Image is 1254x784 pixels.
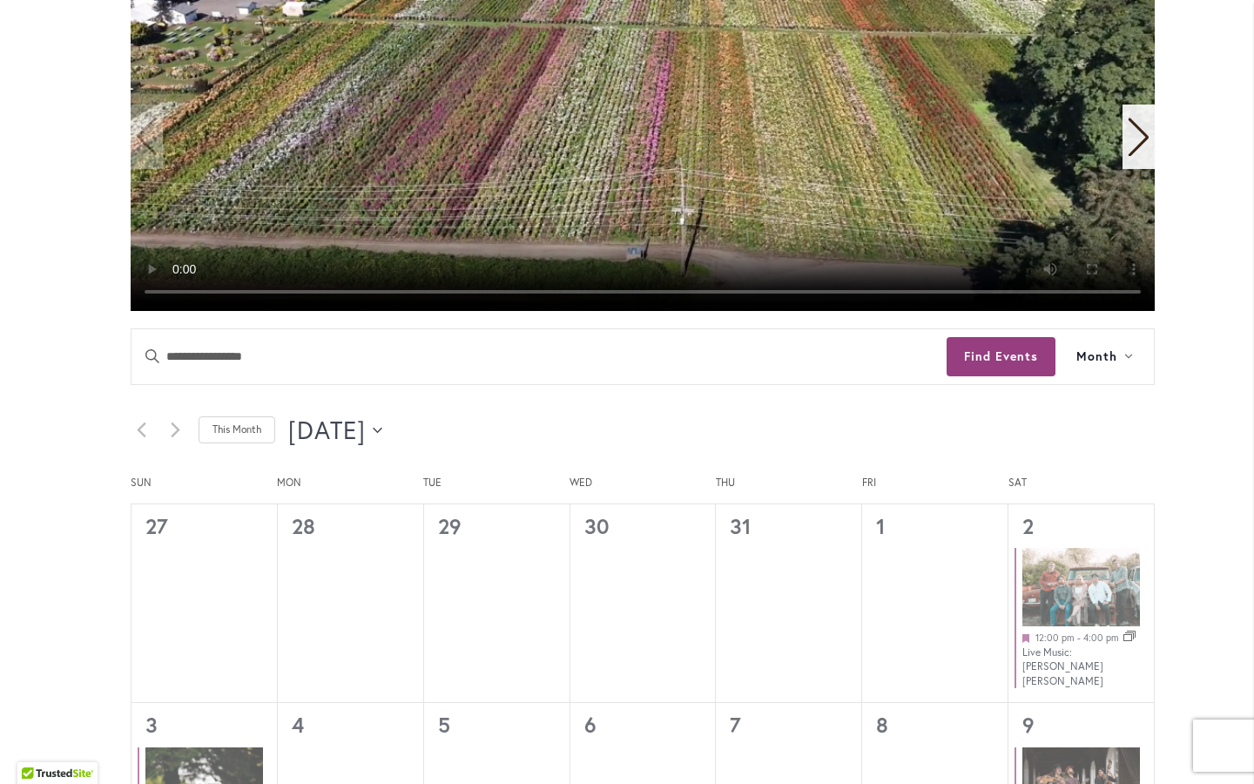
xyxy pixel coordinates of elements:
[145,512,168,540] time: 27
[862,476,1008,490] span: Fri
[1022,548,1140,626] img: Live Music: Katrina Elizabeth – Rustic Valley
[1076,347,1117,367] span: Month
[288,413,366,448] span: [DATE]
[584,512,610,540] time: 30
[716,476,862,490] span: Thu
[1008,476,1155,504] div: Saturday
[1022,711,1035,739] a: 9
[876,512,886,540] time: 1
[1083,632,1119,644] time: 4:00 pm
[199,416,275,443] a: Click to select the current month
[423,476,570,504] div: Tuesday
[947,337,1055,376] button: Find Events
[1055,329,1154,384] button: Month
[131,420,152,441] a: Previous month
[165,420,185,441] a: Next month
[1008,476,1155,490] span: Sat
[288,413,382,448] button: Click to toggle datepicker
[876,711,888,739] time: 8
[716,476,862,504] div: Thursday
[131,476,277,490] span: Sun
[1022,645,1103,688] a: Live Music: [PERSON_NAME] [PERSON_NAME]
[145,711,158,739] a: 3
[1022,634,1029,643] em: Featured
[423,476,570,490] span: Tue
[131,476,277,504] div: Sunday
[438,512,462,540] time: 29
[584,711,597,739] time: 6
[730,512,752,540] time: 31
[131,329,947,384] input: Enter Keyword. Search for events by Keyword.
[292,512,315,540] time: 28
[1077,632,1081,644] span: -
[292,711,304,739] time: 4
[1022,512,1034,540] a: 2
[570,476,716,490] span: Wed
[1035,632,1075,644] time: 12:00 pm
[862,476,1008,504] div: Friday
[13,722,62,771] iframe: Launch Accessibility Center
[730,711,741,739] time: 7
[438,711,450,739] time: 5
[570,476,716,504] div: Wednesday
[277,476,423,504] div: Monday
[277,476,423,490] span: Mon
